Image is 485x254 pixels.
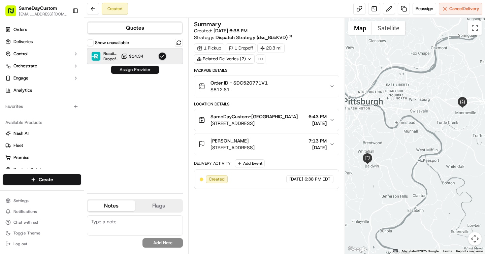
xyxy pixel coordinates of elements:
[3,228,81,238] button: Toggle Theme
[64,151,108,157] span: API Documentation
[216,34,293,41] a: Dispatch Strategy (dss_BbbKVD)
[92,52,100,61] img: Roadie (P2P)
[30,64,110,71] div: Start new chat
[104,86,123,94] button: See all
[13,155,29,161] span: Promise
[129,54,143,59] span: $14.34
[7,64,19,76] img: 1736555255976-a54dd68f-1ca7-489b-9aae-adbdc363a1c4
[214,28,248,34] span: [DATE] 6:38 PM
[7,98,18,109] img: SameDayCustom
[3,140,81,151] button: Fleet
[13,209,37,214] span: Notifications
[3,207,81,216] button: Notifications
[18,43,121,51] input: Got a question? Start typing here...
[3,117,81,128] div: Available Products
[13,198,29,203] span: Settings
[13,27,27,33] span: Orders
[468,232,482,246] button: Map camera controls
[3,24,81,35] a: Orders
[51,123,53,128] span: •
[54,123,68,128] span: [DATE]
[14,64,26,76] img: 1738778727109-b901c2ba-d612-49f7-a14d-d897ce62d23f
[309,137,327,144] span: 7:13 PM
[211,137,249,144] span: [PERSON_NAME]
[257,43,285,53] div: 20.3 mi
[7,27,123,38] p: Welcome 👋
[211,144,255,151] span: [STREET_ADDRESS]
[103,51,118,56] span: Roadie (P2P)
[211,86,268,93] span: $812.61
[13,39,33,45] span: Deliveries
[21,104,56,110] span: SameDayCustom
[211,120,298,127] span: [STREET_ADDRESS]
[468,21,482,35] button: Toggle fullscreen view
[3,3,70,19] button: SameDayCustom[EMAIL_ADDRESS][DOMAIN_NAME]
[347,245,369,254] img: Google
[7,116,18,127] img: Regen Pajulas
[47,167,82,172] a: Powered byPylon
[4,148,54,160] a: 📗Knowledge Base
[13,167,46,173] span: Product Catalog
[194,27,248,34] span: Created:
[194,161,231,166] div: Delivery Activity
[95,40,129,46] label: Show unavailable
[3,174,81,185] button: Create
[449,6,479,12] span: Cancel Delivery
[3,49,81,59] button: Control
[13,87,32,93] span: Analytics
[54,148,111,160] a: 💻API Documentation
[13,75,28,81] span: Engage
[61,104,75,110] span: [DATE]
[13,230,40,236] span: Toggle Theme
[88,200,135,211] button: Notes
[5,142,78,149] a: Fleet
[13,220,38,225] span: Chat with us!
[194,109,338,131] button: SameDayCustom-[GEOGRAPHIC_DATA][STREET_ADDRESS]6:43 PM[DATE]
[211,80,268,86] span: Order ID - SDC520771V1
[57,151,62,157] div: 💻
[39,176,53,183] span: Create
[289,176,303,182] span: [DATE]
[3,152,81,163] button: Promise
[19,11,67,17] button: [EMAIL_ADDRESS][DOMAIN_NAME]
[347,245,369,254] a: Open this area in Google Maps (opens a new window)
[216,34,288,41] span: Dispatch Strategy (dss_BbbKVD)
[3,164,81,175] button: Product Catalog
[194,133,338,155] button: [PERSON_NAME][STREET_ADDRESS]7:13 PM[DATE]
[13,130,29,136] span: Nash AI
[3,196,81,205] button: Settings
[5,167,78,173] a: Product Catalog
[3,85,81,96] a: Analytics
[194,101,339,107] div: Location Details
[194,34,293,41] div: Strategy:
[309,113,327,120] span: 6:43 PM
[13,51,28,57] span: Control
[439,3,482,15] button: CancelDelivery
[111,66,159,74] button: Assign Provider
[7,7,20,20] img: Nash
[121,53,143,60] button: $14.34
[194,21,221,27] h3: Summary
[211,113,298,120] span: SameDayCustom-[GEOGRAPHIC_DATA]
[7,151,12,157] div: 📗
[194,75,338,97] button: Order ID - SDC520771V1$812.61
[30,71,93,76] div: We're available if you need us!
[19,5,57,11] button: SameDayCustom
[13,63,37,69] span: Orchestrate
[103,56,118,62] span: Dropoff ETA -
[309,144,327,151] span: [DATE]
[21,123,49,128] span: Regen Pajulas
[13,142,23,149] span: Fleet
[443,249,452,253] a: Terms (opens in new tab)
[5,130,78,136] a: Nash AI
[3,61,81,71] button: Orchestrate
[194,54,255,64] div: Related Deliveries (2)
[194,68,339,73] div: Package Details
[235,159,265,167] button: Add Event
[226,43,256,53] div: 1 Dropoff
[3,101,81,112] div: Favorites
[402,249,439,253] span: Map data ©2025 Google
[393,249,398,252] button: Keyboard shortcuts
